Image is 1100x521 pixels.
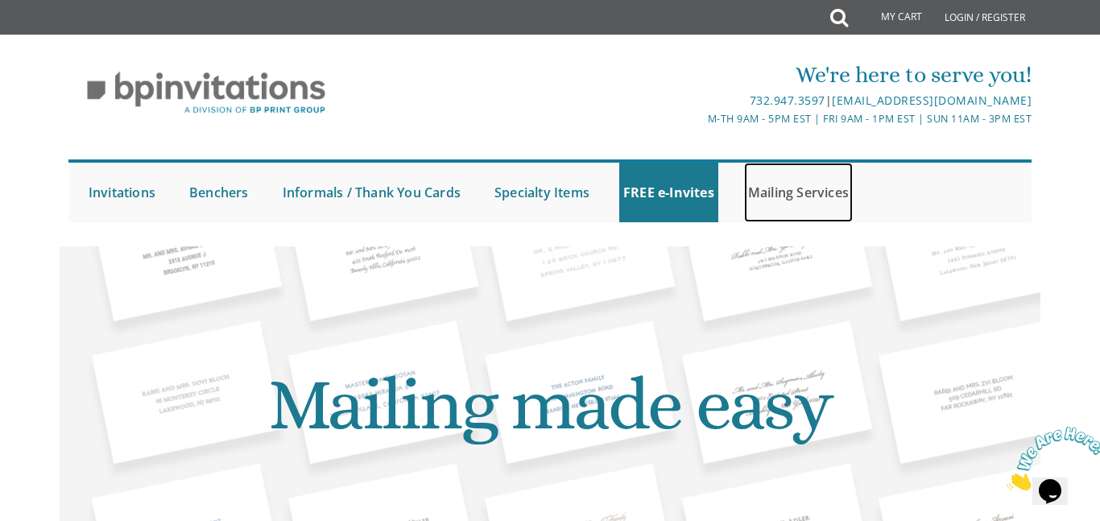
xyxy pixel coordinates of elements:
a: My Cart [846,2,933,34]
a: Informals / Thank You Cards [279,163,465,222]
img: Chat attention grabber [6,6,106,70]
a: Specialty Items [490,163,593,222]
a: [EMAIL_ADDRESS][DOMAIN_NAME] [832,93,1032,108]
iframe: chat widget [1000,420,1100,497]
a: 732.947.3597 [750,93,825,108]
div: M-Th 9am - 5pm EST | Fri 9am - 1pm EST | Sun 11am - 3pm EST [391,110,1032,127]
a: FREE e-Invites [619,163,718,222]
a: Benchers [185,163,253,222]
img: BP Invitation Loft [68,60,345,126]
div: We're here to serve you! [391,59,1032,91]
a: Invitations [85,163,159,222]
div: | [391,91,1032,110]
a: Mailing Services [744,163,853,222]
